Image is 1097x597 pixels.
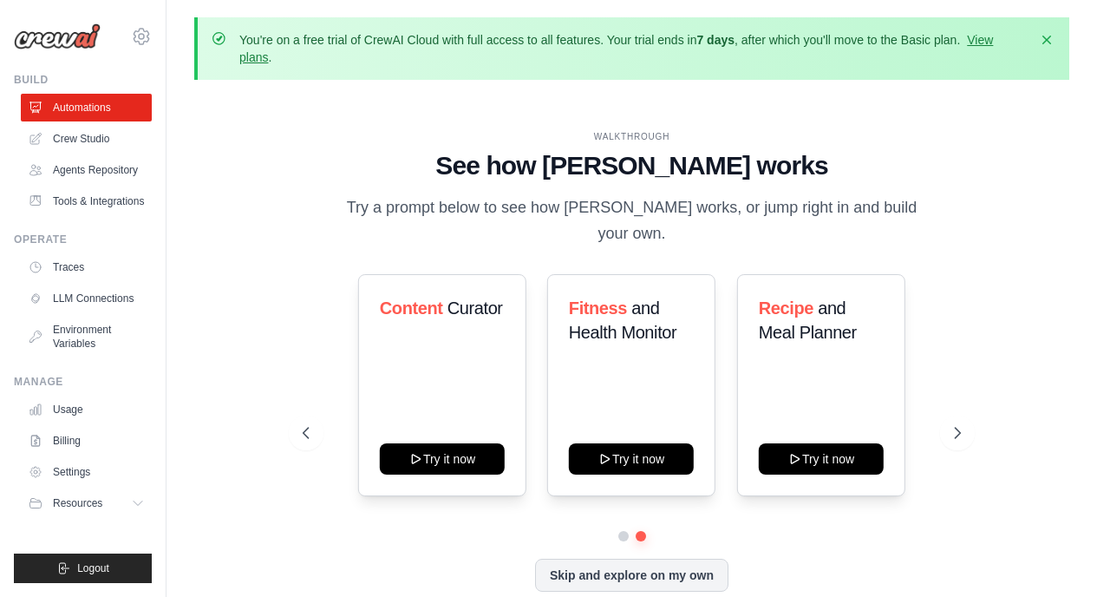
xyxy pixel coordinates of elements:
button: Try it now [759,443,884,475]
a: Settings [21,458,152,486]
span: Logout [77,561,109,575]
button: Logout [14,554,152,583]
a: Environment Variables [21,316,152,358]
a: Usage [21,396,152,423]
div: Operate [14,233,152,246]
strong: 7 days [696,33,735,47]
span: Recipe [759,298,813,318]
span: Content [380,298,443,318]
span: and Health Monitor [569,298,676,342]
a: LLM Connections [21,285,152,312]
a: Crew Studio [21,125,152,153]
a: Tools & Integrations [21,187,152,215]
span: Curator [447,298,503,318]
img: Logo [14,23,101,49]
span: Fitness [569,298,627,318]
button: Try it now [380,443,505,475]
button: Try it now [569,443,694,475]
div: Build [14,73,152,87]
a: Traces [21,253,152,281]
iframe: Chat Widget [1010,514,1097,597]
div: Manage [14,375,152,389]
div: WALKTHROUGH [303,130,961,143]
span: Resources [53,496,102,510]
h1: See how [PERSON_NAME] works [303,150,961,181]
a: Automations [21,94,152,121]
a: Agents Repository [21,156,152,184]
a: Billing [21,427,152,455]
p: Try a prompt below to see how [PERSON_NAME] works, or jump right in and build your own. [341,195,924,246]
button: Skip and explore on my own [535,559,728,592]
span: and Meal Planner [759,298,857,342]
p: You're on a free trial of CrewAI Cloud with full access to all features. Your trial ends in , aft... [239,31,1028,66]
button: Resources [21,489,152,517]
